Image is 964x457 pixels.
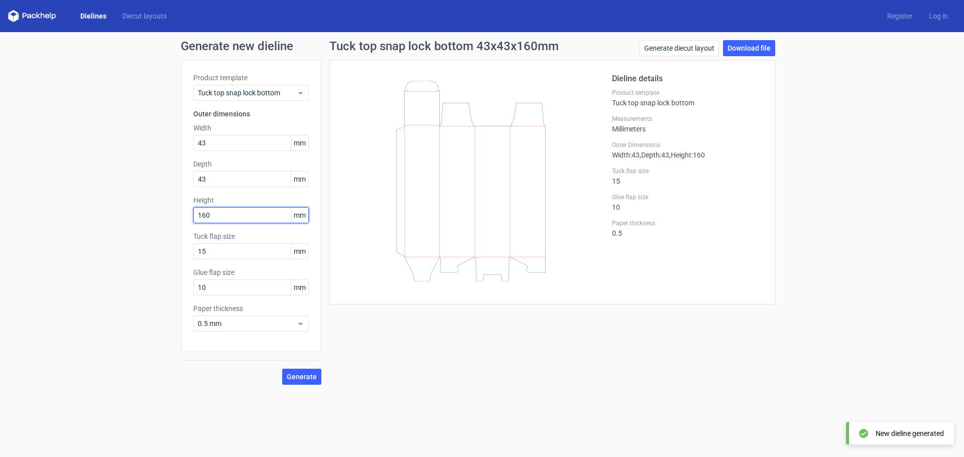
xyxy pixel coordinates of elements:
[291,280,308,295] span: mm
[921,11,956,21] a: Log in
[612,115,763,133] div: Millimeters
[612,193,763,211] div: 10
[198,319,297,329] span: 0.5 mm
[612,141,763,149] label: Outer Dimensions
[114,11,175,21] a: Diecut layouts
[612,219,763,227] label: Paper thickness
[72,11,114,21] a: Dielines
[612,115,763,123] label: Measurements
[198,88,297,98] span: Tuck top snap lock bottom
[193,123,309,133] label: Width
[640,151,669,159] span: , Depth : 43
[612,89,763,97] label: Product template
[282,369,321,385] button: Generate
[193,159,309,169] label: Depth
[193,195,309,205] label: Height
[181,40,783,52] h1: Generate new dieline
[291,172,308,187] span: mm
[612,167,763,185] div: 15
[287,373,317,380] span: Generate
[193,231,309,241] label: Tuck flap size
[723,40,775,56] a: Download file
[193,109,309,119] h3: Outer dimensions
[612,167,763,175] label: Tuck flap size
[193,267,309,277] label: Glue flap size
[329,40,559,52] h1: Tuck top snap lock bottom 43x43x160mm
[879,11,921,21] a: Register
[612,193,763,201] label: Glue flap size
[291,244,308,259] span: mm
[612,73,763,85] h2: Dieline details
[612,151,640,159] span: Width : 43
[193,303,309,314] label: Paper thickness
[640,40,719,56] a: Generate diecut layout
[291,208,308,223] span: mm
[612,89,763,107] div: Tuck top snap lock bottom
[291,135,308,150] span: mm
[193,73,309,83] label: Product template
[612,219,763,237] div: 0.5
[669,151,705,159] span: , Height : 160
[876,428,944,438] div: New dieline generated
